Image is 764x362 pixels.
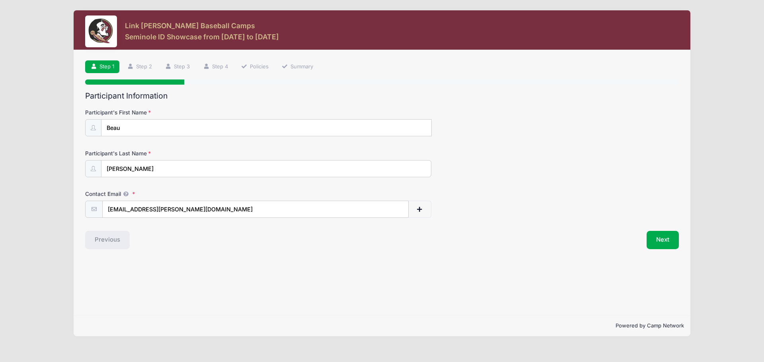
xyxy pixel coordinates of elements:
[101,119,432,136] input: Participant's First Name
[80,322,684,330] p: Powered by Camp Network
[125,21,279,30] h3: Link [PERSON_NAME] Baseball Camps
[647,231,679,249] button: Next
[85,60,119,74] a: Step 1
[101,160,431,177] input: Participant's Last Name
[85,149,283,157] label: Participant's Last Name
[102,201,409,218] input: email@email.com
[85,108,283,116] label: Participant's First Name
[236,60,274,74] a: Policies
[125,33,279,41] h3: Seminole ID Showcase from [DATE] to [DATE]
[276,60,318,74] a: Summary
[160,60,195,74] a: Step 3
[85,190,283,198] label: Contact Email
[198,60,233,74] a: Step 4
[122,60,157,74] a: Step 2
[85,91,679,101] h2: Participant Information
